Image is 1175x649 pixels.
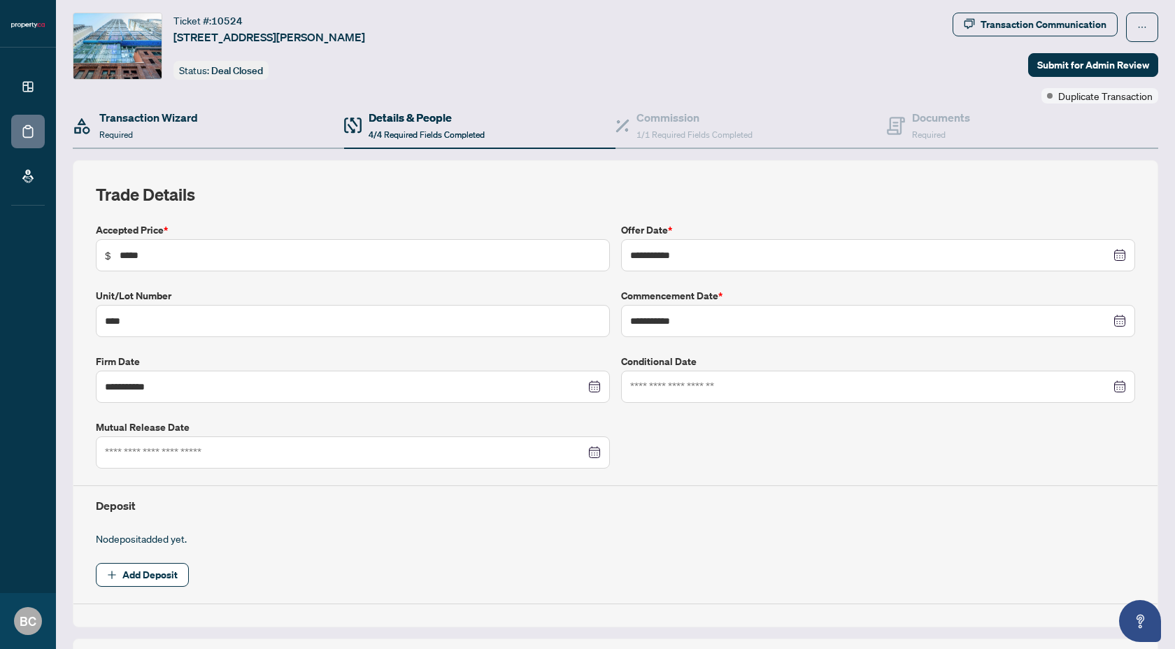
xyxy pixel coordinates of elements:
button: Open asap [1119,600,1161,642]
label: Mutual Release Date [96,420,610,435]
label: Unit/Lot Number [96,288,610,304]
h4: Deposit [96,497,1135,514]
button: Add Deposit [96,563,189,587]
span: 4/4 Required Fields Completed [369,129,485,140]
span: plus [107,570,117,580]
span: Required [99,129,133,140]
h2: Trade Details [96,183,1135,206]
h4: Details & People [369,109,485,126]
span: ellipsis [1137,22,1147,32]
h4: Transaction Wizard [99,109,198,126]
span: Duplicate Transaction [1058,88,1153,104]
label: Commencement Date [621,288,1135,304]
label: Conditional Date [621,354,1135,369]
h4: Commission [636,109,753,126]
span: No deposit added yet. [96,532,187,545]
label: Offer Date [621,222,1135,238]
img: IMG-C12325347_1.jpg [73,13,162,79]
button: Transaction Communication [953,13,1118,36]
h4: Documents [912,109,970,126]
span: BC [20,611,36,631]
div: Ticket #: [173,13,243,29]
label: Accepted Price [96,222,610,238]
div: Status: [173,61,269,80]
label: Firm Date [96,354,610,369]
span: 1/1 Required Fields Completed [636,129,753,140]
span: Deal Closed [211,64,263,77]
span: 10524 [211,15,243,27]
span: $ [105,248,111,263]
span: Add Deposit [122,564,178,586]
img: logo [11,21,45,29]
span: Required [912,129,946,140]
button: Submit for Admin Review [1028,53,1158,77]
span: Submit for Admin Review [1037,54,1149,76]
div: Transaction Communication [981,13,1106,36]
span: [STREET_ADDRESS][PERSON_NAME] [173,29,365,45]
